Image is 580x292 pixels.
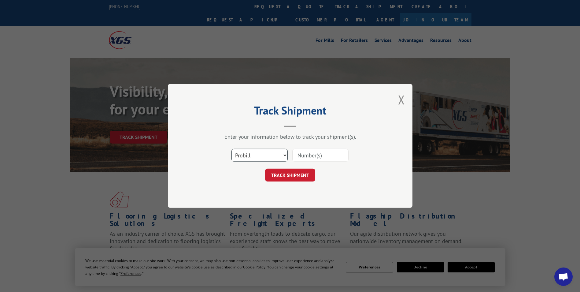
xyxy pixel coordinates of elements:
button: TRACK SHIPMENT [265,169,315,182]
div: Enter your information below to track your shipment(s). [198,133,382,140]
input: Number(s) [292,149,349,162]
button: Close modal [398,92,405,108]
div: Open chat [554,268,573,286]
h2: Track Shipment [198,106,382,118]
